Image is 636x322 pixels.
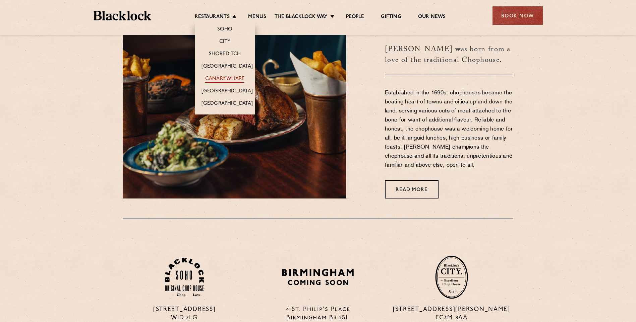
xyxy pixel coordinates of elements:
a: Gifting [381,14,401,21]
a: People [346,14,364,21]
a: Restaurants [195,14,230,21]
a: Menus [248,14,266,21]
img: BIRMINGHAM-P22_-e1747915156957.png [281,266,355,288]
a: [GEOGRAPHIC_DATA] [201,88,253,95]
a: Shoreditch [209,51,241,58]
p: Established in the 1690s, chophouses became the beating heart of towns and cities up and down the... [385,89,513,170]
img: May25-Blacklock-AllIn-00417-scaled-e1752246198448.jpg [123,7,346,198]
img: City-stamp-default.svg [435,255,468,299]
a: [GEOGRAPHIC_DATA] [201,63,253,71]
a: Canary Wharf [205,76,244,83]
img: Soho-stamp-default.svg [165,258,204,297]
a: Soho [217,26,233,33]
a: Our News [418,14,446,21]
a: The Blacklock Way [275,14,328,21]
a: [GEOGRAPHIC_DATA] [201,100,253,108]
img: BL_Textured_Logo-footer-cropped.svg [94,11,152,20]
div: Book Now [493,6,543,25]
a: City [219,38,231,46]
a: Read More [385,180,439,198]
h3: [PERSON_NAME] was born from a love of the traditional Chophouse. [385,34,513,75]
